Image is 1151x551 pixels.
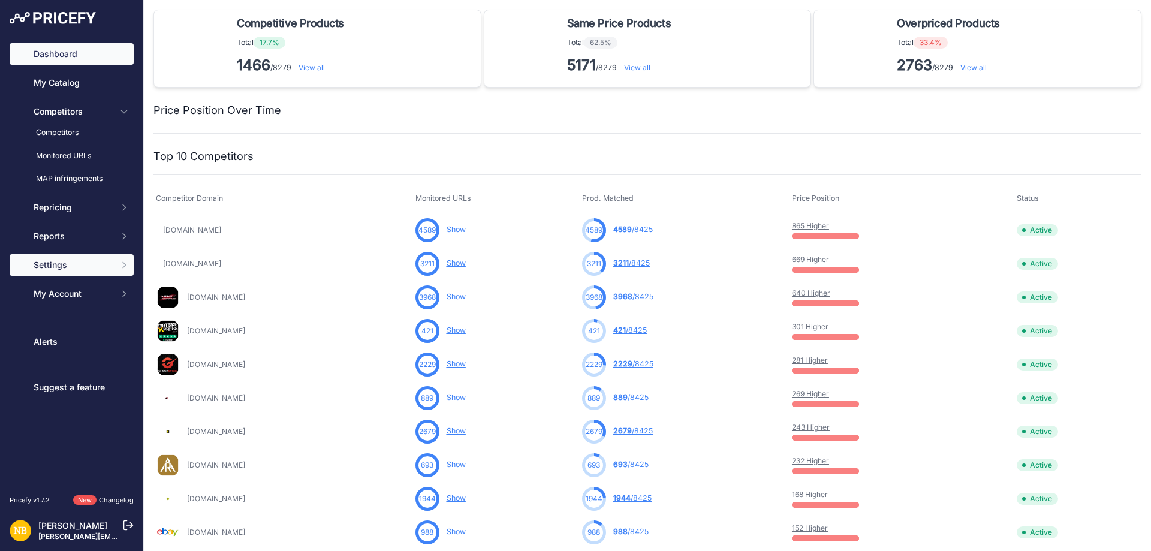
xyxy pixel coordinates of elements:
[1017,493,1058,505] span: Active
[613,326,647,335] a: 421/8425
[10,331,134,353] a: Alerts
[1017,194,1039,203] span: Status
[10,254,134,276] button: Settings
[299,63,325,72] a: View all
[586,292,602,303] span: 3968
[613,292,653,301] a: 3968/8425
[10,495,50,505] div: Pricefy v1.7.2
[588,326,600,336] span: 421
[792,523,828,532] a: 152 Higher
[897,56,1004,75] p: /8279
[586,493,602,504] span: 1944
[99,496,134,504] a: Changelog
[34,288,112,300] span: My Account
[447,359,466,368] a: Show
[897,37,1004,49] p: Total
[10,377,134,398] a: Suggest a feature
[10,101,134,122] button: Competitors
[613,493,631,502] span: 1944
[447,426,466,435] a: Show
[419,359,436,370] span: 2229
[447,493,466,502] a: Show
[792,423,830,432] a: 243 Higher
[897,15,999,32] span: Overpriced Products
[447,326,466,335] a: Show
[586,426,602,437] span: 2679
[613,393,649,402] a: 889/8425
[153,148,254,165] h2: Top 10 Competitors
[792,194,839,203] span: Price Position
[447,393,466,402] a: Show
[421,460,433,471] span: 693
[613,393,628,402] span: 889
[447,292,466,301] a: Show
[38,520,107,531] a: [PERSON_NAME]
[587,460,600,471] span: 693
[897,56,932,74] strong: 2763
[10,146,134,167] a: Monitored URLs
[38,532,223,541] a: [PERSON_NAME][EMAIL_ADDRESS][DOMAIN_NAME]
[10,43,134,481] nav: Sidebar
[1017,426,1058,438] span: Active
[447,258,466,267] a: Show
[10,225,134,247] button: Reports
[792,322,828,331] a: 301 Higher
[418,225,436,236] span: 4589
[1017,459,1058,471] span: Active
[237,56,349,75] p: /8279
[792,288,830,297] a: 640 Higher
[587,527,600,538] span: 988
[10,283,134,305] button: My Account
[613,258,629,267] span: 3211
[613,460,628,469] span: 693
[34,106,112,118] span: Competitors
[156,194,223,203] span: Competitor Domain
[613,527,649,536] a: 988/8425
[447,225,466,234] a: Show
[1017,224,1058,236] span: Active
[613,359,653,368] a: 2229/8425
[613,225,632,234] span: 4589
[613,426,653,435] a: 2679/8425
[613,359,632,368] span: 2229
[415,194,471,203] span: Monitored URLs
[567,15,671,32] span: Same Price Products
[1017,526,1058,538] span: Active
[73,495,97,505] span: New
[447,527,466,536] a: Show
[10,168,134,189] a: MAP infringements
[792,456,829,465] a: 232 Higher
[613,292,632,301] span: 3968
[421,527,433,538] span: 988
[587,258,601,269] span: 3211
[34,201,112,213] span: Repricing
[1017,325,1058,337] span: Active
[1017,258,1058,270] span: Active
[254,37,285,49] span: 17.7%
[10,43,134,65] a: Dashboard
[421,326,433,336] span: 421
[419,426,436,437] span: 2679
[585,225,602,236] span: 4589
[419,493,436,504] span: 1944
[10,197,134,218] button: Repricing
[187,427,245,436] a: [DOMAIN_NAME]
[421,393,433,404] span: 889
[792,389,829,398] a: 269 Higher
[1017,392,1058,404] span: Active
[163,259,221,268] a: [DOMAIN_NAME]
[447,460,466,469] a: Show
[187,528,245,537] a: [DOMAIN_NAME]
[613,460,649,469] a: 693/8425
[237,37,349,49] p: Total
[187,393,245,402] a: [DOMAIN_NAME]
[792,490,828,499] a: 168 Higher
[587,393,600,404] span: 889
[582,194,634,203] span: Prod. Matched
[237,56,270,74] strong: 1466
[586,359,602,370] span: 2229
[613,527,628,536] span: 988
[153,102,281,119] h2: Price Position Over Time
[10,72,134,94] a: My Catalog
[792,221,829,230] a: 865 Higher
